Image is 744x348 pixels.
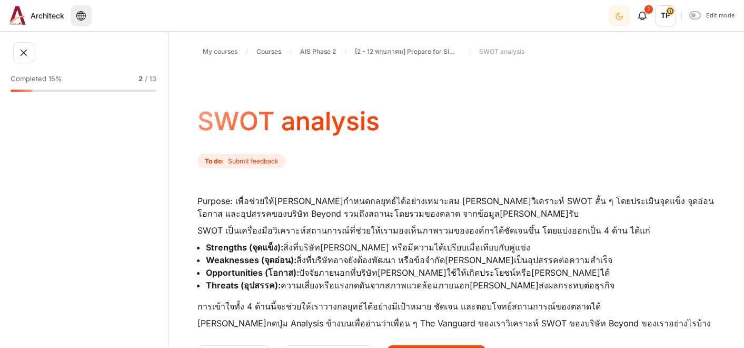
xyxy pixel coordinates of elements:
[197,195,715,220] p: Purpose: เพื่อช่วยให้[PERSON_NAME]กำหนดกลยุทธ์ได้อย่างเหมาะสม [PERSON_NAME]วิเคราะห์ SWOT สั้น ๆ ...
[205,157,224,166] strong: To do:
[632,5,653,26] div: Show notification window with 2 new notifications
[252,45,285,58] a: Courses
[11,74,62,84] span: Completed 15%
[197,300,715,313] p: การเข้าใจทั้ง 4 ด้านนี้จะช่วยให้เราวางกลยุทธ์ได้อย่างมีเป้าหมาย ชัดเจน และตอบโจทย์สถานการณ์ของตลา...
[199,45,242,58] a: My courses
[655,5,676,26] a: User menu
[479,47,524,56] span: SWOT analysis
[197,152,287,171] div: Completion requirements for SWOT analysis
[197,224,715,237] p: SWOT เป็นเครื่องมือวิเคราะห์สถานการณ์ที่ช่วยให้เรามองเห็นภาพรวมขององค์กรได้ชัดเจนขึ้น โดยแบ่งออกเ...
[355,47,460,56] span: [2 - 12 พฤษภาคม] Prepare for Simulation
[206,255,296,265] strong: Weaknesses (จุดอ่อน):
[9,6,26,25] img: Architeck
[300,47,336,56] span: AIS Phase 2
[206,266,715,279] p: ปัจจัยภายนอกที่บริษัท[PERSON_NAME]ใช้ให้เกิดประโยชน์หรือ[PERSON_NAME]ได้
[475,45,529,58] a: SWOT analysis
[206,254,715,266] p: สิ่งที่บริษัทอาจยังต้องพัฒนา หรือข้อจำกัด[PERSON_NAME]เป็นอุปสรรคต่อความสำเร็จ
[145,74,156,84] span: / 13
[31,10,64,21] span: Architeck
[206,267,299,278] strong: Opportunities (โอกาส):
[197,43,715,60] nav: Navigation bar
[296,45,340,58] a: AIS Phase 2
[644,5,653,14] div: 2
[11,72,161,102] a: Completed 15% 2 / 13
[203,47,237,56] span: My courses
[206,279,715,292] p: ความเสี่ยงหรือแรงกดดันจากสภาพแวดล้อมภายนอก[PERSON_NAME]ส่งผลกระทบต่อธุรกิจ
[206,241,715,254] p: สิ่งที่บริษัท[PERSON_NAME] หรือมีความได้เปรียบเมื่อเทียบกับคู่แข่ง
[197,317,715,330] p: [PERSON_NAME]กดปุ่ม Analysis ข้างบนเพื่ออ่านว่าเพื่อน ๆ The Vanguard ของเราวิเคราะห์ SWOT ของบริษ...
[351,45,464,58] a: [2 - 12 พฤษภาคม] Prepare for Simulation
[5,6,64,25] a: Architeck Architeck
[610,5,629,26] div: Dark Mode
[197,108,380,136] h4: SWOT analysis
[206,280,281,291] strong: Threats (อุปสรรค):
[138,74,143,84] span: 2
[256,47,281,56] span: Courses
[228,157,279,166] span: Submit feedback
[655,5,676,26] span: TP
[71,5,92,26] button: Languages
[11,90,33,92] div: 15%
[609,5,630,26] button: Light Mode Dark Mode
[206,242,283,253] strong: Strengths (จุดแข็ง):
